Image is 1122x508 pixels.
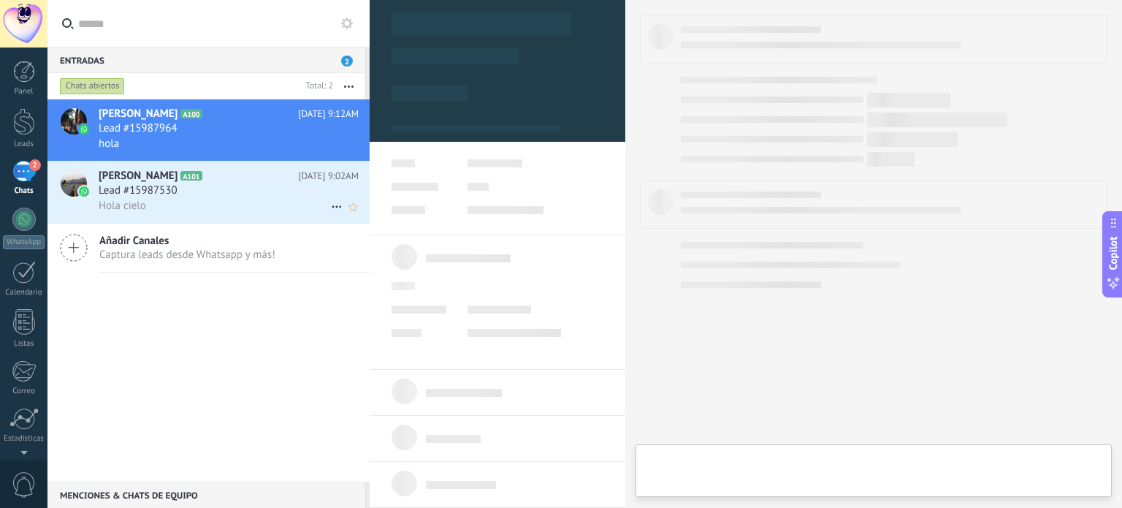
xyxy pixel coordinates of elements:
img: icon [79,124,89,134]
div: Listas [3,339,45,349]
button: Más [333,73,365,99]
div: Estadísticas [3,434,45,444]
span: Captura leads desde Whatsapp y más! [99,248,275,262]
div: WhatsApp [3,235,45,249]
div: Menciones & Chats de equipo [47,482,365,508]
span: Lead #15987530 [99,183,178,198]
div: Leads [3,140,45,149]
span: Añadir Canales [99,234,275,248]
div: Panel [3,87,45,96]
div: Chats [3,186,45,196]
span: Lead #15987964 [99,121,178,136]
span: [DATE] 9:02AM [299,169,359,183]
span: [PERSON_NAME] [99,107,178,121]
span: A100 [180,109,202,118]
img: icon [79,186,89,197]
span: Copilot [1106,236,1121,270]
span: Hola cielo [99,199,146,213]
span: 2 [341,56,353,67]
div: Total: 2 [300,79,333,94]
span: A101 [180,171,202,181]
span: [DATE] 9:12AM [299,107,359,121]
div: Calendario [3,288,45,297]
span: hola [99,137,119,151]
span: [PERSON_NAME] [99,169,178,183]
a: avataricon[PERSON_NAME]A101[DATE] 9:02AMLead #15987530Hola cielo [47,162,370,223]
div: Chats abiertos [60,77,125,95]
div: Entradas [47,47,365,73]
a: avataricon[PERSON_NAME]A100[DATE] 9:12AMLead #15987964hola [47,99,370,161]
span: 2 [29,159,41,171]
div: Correo [3,387,45,396]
